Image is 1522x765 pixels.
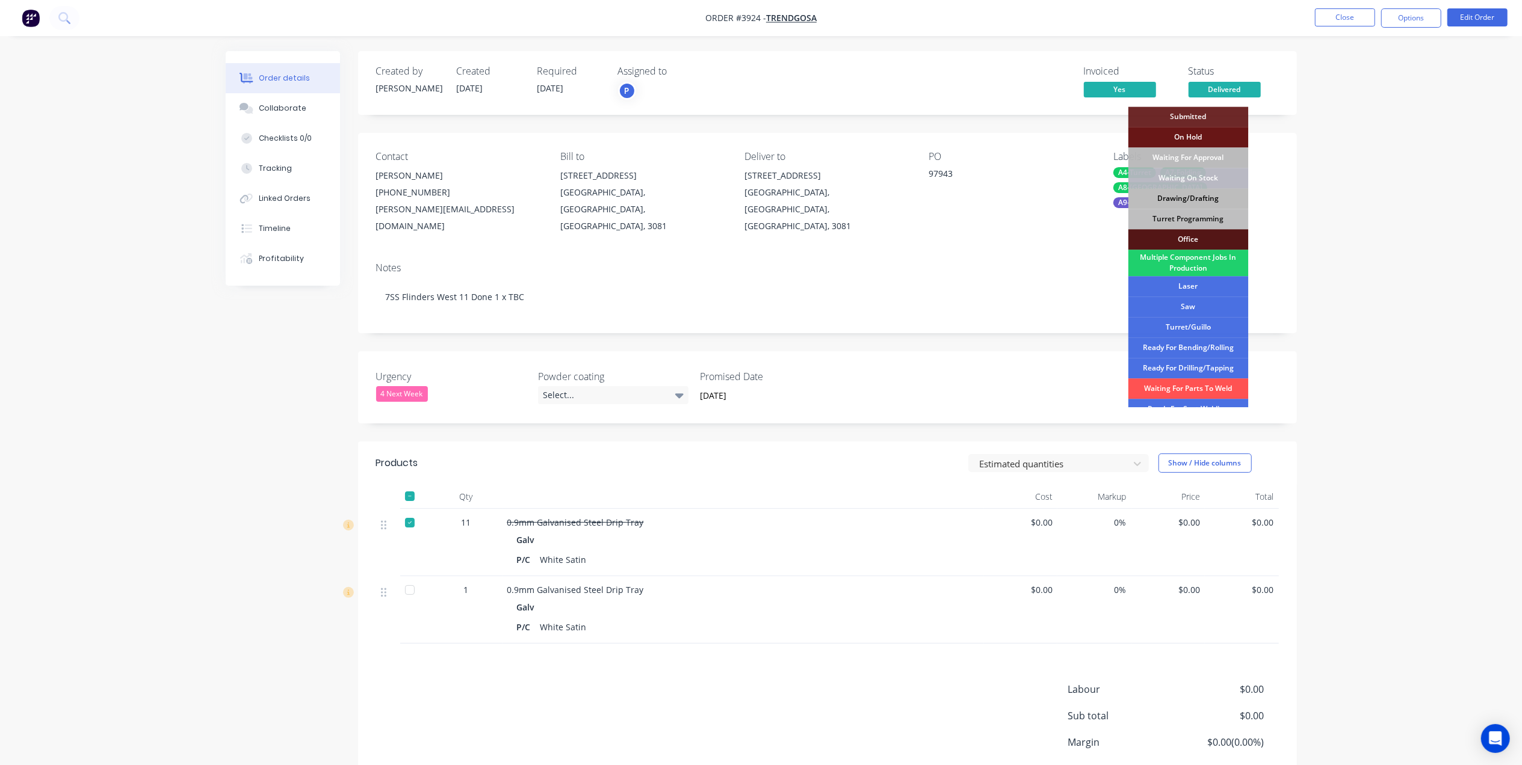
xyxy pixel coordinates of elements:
[560,184,725,235] div: [GEOGRAPHIC_DATA], [GEOGRAPHIC_DATA], [GEOGRAPHIC_DATA], 3081
[376,369,527,384] label: Urgency
[1128,317,1249,337] div: Turret/Guillo
[259,73,310,84] div: Order details
[536,618,592,636] div: White Satin
[22,9,40,27] img: Factory
[1113,167,1156,178] div: A4-Turret
[517,598,540,616] div: Galv
[1189,82,1261,97] span: Delivered
[1205,485,1279,509] div: Total
[1136,583,1201,596] span: $0.00
[507,517,644,528] span: 0.9mm Galvanised Steel Drip Tray
[376,201,541,235] div: [PERSON_NAME][EMAIL_ADDRESS][DOMAIN_NAME]
[376,167,541,235] div: [PERSON_NAME][PHONE_NUMBER][PERSON_NAME][EMAIL_ADDRESS][DOMAIN_NAME]
[1175,708,1264,723] span: $0.00
[376,278,1279,315] div: 7SS Flinders West 11 Done 1 x TBC
[984,485,1058,509] div: Cost
[744,167,909,184] div: [STREET_ADDRESS]
[989,516,1053,529] span: $0.00
[507,584,644,595] span: 0.9mm Galvanised Steel Drip Tray
[1113,151,1278,162] div: Labels
[1481,724,1510,753] div: Open Intercom Messenger
[1128,106,1249,127] div: Submitted
[1210,516,1274,529] span: $0.00
[560,167,725,184] div: [STREET_ADDRESS]
[376,82,442,94] div: [PERSON_NAME]
[989,583,1053,596] span: $0.00
[700,369,850,384] label: Promised Date
[618,82,636,100] button: P
[1128,337,1249,358] div: Ready For Bending/Rolling
[259,193,311,204] div: Linked Orders
[462,516,471,529] span: 11
[259,223,291,234] div: Timeline
[1210,583,1274,596] span: $0.00
[259,163,292,174] div: Tracking
[517,531,540,548] div: Galv
[1315,8,1375,26] button: Close
[226,183,340,214] button: Linked Orders
[1175,682,1264,696] span: $0.00
[691,387,841,405] input: Enter date
[376,262,1279,274] div: Notes
[929,151,1094,162] div: PO
[538,369,688,384] label: Powder coating
[259,103,306,114] div: Collaborate
[457,66,523,77] div: Created
[1084,66,1174,77] div: Invoiced
[1062,516,1127,529] span: 0%
[1128,188,1249,209] div: Drawing/Drafting
[226,244,340,274] button: Profitability
[537,82,564,94] span: [DATE]
[618,66,738,77] div: Assigned to
[1128,296,1249,317] div: Saw
[536,551,592,568] div: White Satin
[1113,182,1207,193] div: A8-[GEOGRAPHIC_DATA]
[1084,82,1156,97] span: Yes
[560,151,725,162] div: Bill to
[376,66,442,77] div: Created by
[538,386,688,404] div: Select...
[1381,8,1441,28] button: Options
[517,618,536,636] div: P/C
[1128,168,1249,188] div: Waiting On Stock
[457,82,483,94] span: [DATE]
[929,167,1080,184] div: 97943
[1068,708,1175,723] span: Sub total
[1128,276,1249,296] div: Laser
[1128,147,1249,168] div: Waiting For Approval
[1128,229,1249,250] div: Office
[226,93,340,123] button: Collaborate
[1128,250,1249,276] div: Multiple Component Jobs In Production
[744,151,909,162] div: Deliver to
[226,123,340,153] button: Checklists 0/0
[1189,66,1279,77] div: Status
[1057,485,1131,509] div: Markup
[464,583,469,596] span: 1
[1189,82,1261,100] button: Delivered
[376,386,428,402] div: 4 Next Week
[226,153,340,183] button: Tracking
[259,253,304,264] div: Profitability
[226,214,340,244] button: Timeline
[259,133,312,144] div: Checklists 0/0
[226,63,340,93] button: Order details
[1128,378,1249,399] div: Waiting For Parts To Weld
[1136,516,1201,529] span: $0.00
[1113,197,1186,208] div: A9-Powdercoating
[376,151,541,162] div: Contact
[430,485,503,509] div: Qty
[766,13,817,24] a: Trendgosa
[517,551,536,568] div: P/C
[1128,399,1249,419] div: Ready For Spot Welding
[376,456,418,470] div: Products
[1175,735,1264,749] span: $0.00 ( 0.00 %)
[376,184,541,201] div: [PHONE_NUMBER]
[1068,682,1175,696] span: Labour
[744,167,909,235] div: [STREET_ADDRESS][GEOGRAPHIC_DATA], [GEOGRAPHIC_DATA], [GEOGRAPHIC_DATA], 3081
[560,167,725,235] div: [STREET_ADDRESS][GEOGRAPHIC_DATA], [GEOGRAPHIC_DATA], [GEOGRAPHIC_DATA], 3081
[744,184,909,235] div: [GEOGRAPHIC_DATA], [GEOGRAPHIC_DATA], [GEOGRAPHIC_DATA], 3081
[1128,358,1249,378] div: Ready For Drilling/Tapping
[376,167,541,184] div: [PERSON_NAME]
